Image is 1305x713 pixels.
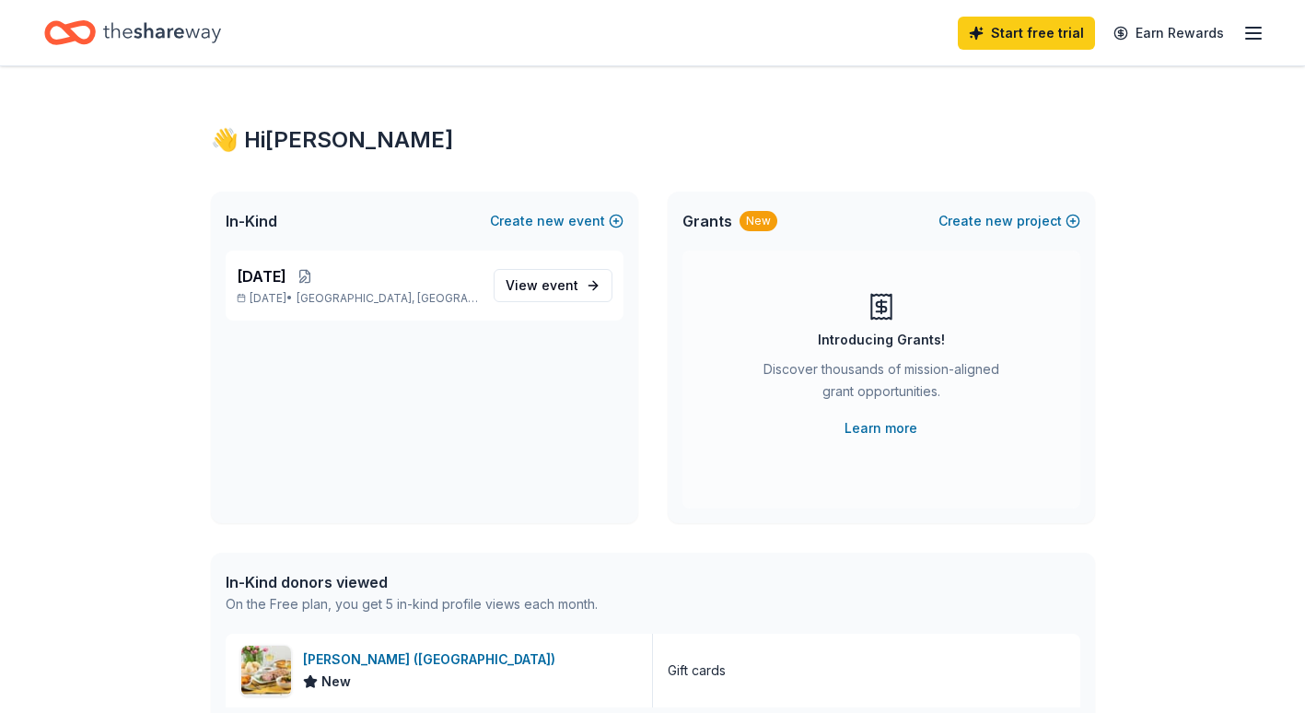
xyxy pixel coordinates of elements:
span: In-Kind [226,210,277,232]
a: Home [44,11,221,54]
img: Image for Stew Leonard's (Danbury) [241,646,291,695]
div: [PERSON_NAME] ([GEOGRAPHIC_DATA]) [303,649,563,671]
a: Start free trial [958,17,1095,50]
span: event [542,277,578,293]
div: Introducing Grants! [818,329,945,351]
button: Createnewevent [490,210,623,232]
span: [DATE] [237,265,286,287]
a: Learn more [845,417,917,439]
button: Createnewproject [938,210,1080,232]
div: Discover thousands of mission-aligned grant opportunities. [756,358,1007,410]
div: In-Kind donors viewed [226,571,598,593]
span: View [506,275,578,297]
div: On the Free plan, you get 5 in-kind profile views each month. [226,593,598,615]
span: [GEOGRAPHIC_DATA], [GEOGRAPHIC_DATA] [297,291,478,306]
span: Grants [682,210,732,232]
div: 👋 Hi [PERSON_NAME] [211,125,1095,155]
span: New [321,671,351,693]
a: Earn Rewards [1102,17,1235,50]
span: new [985,210,1013,232]
div: Gift cards [668,660,726,682]
div: New [740,211,777,231]
p: [DATE] • [237,291,479,306]
span: new [537,210,565,232]
a: View event [494,269,612,302]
